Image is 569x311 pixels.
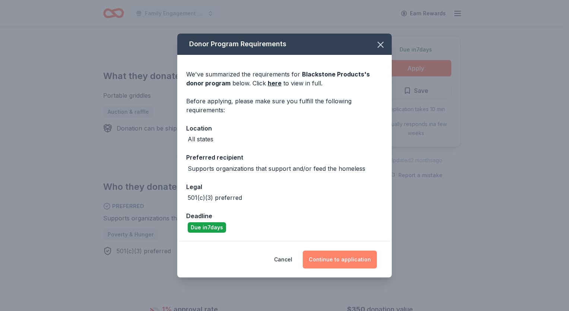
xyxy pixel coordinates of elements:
div: Legal [186,182,383,192]
div: All states [188,135,213,144]
div: Donor Program Requirements [177,34,392,55]
button: Continue to application [303,251,377,268]
div: 501(c)(3) preferred [188,193,242,202]
div: Location [186,123,383,133]
div: Deadline [186,211,383,221]
div: We've summarized the requirements for below. Click to view in full. [186,70,383,88]
button: Cancel [274,251,292,268]
div: Before applying, please make sure you fulfill the following requirements: [186,97,383,114]
a: here [268,79,282,88]
div: Supports organizations that support and/or feed the homeless [188,164,365,173]
div: Preferred recipient [186,153,383,162]
div: Due in 7 days [188,222,226,233]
